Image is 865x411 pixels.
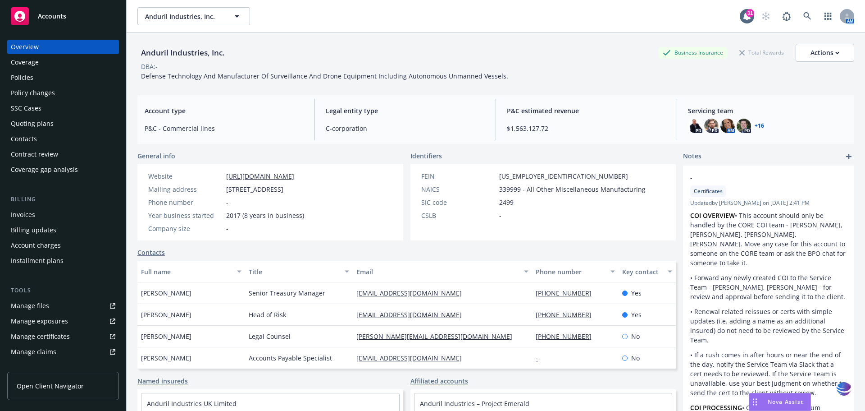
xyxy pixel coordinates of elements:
[356,332,519,341] a: [PERSON_NAME][EMAIL_ADDRESS][DOMAIN_NAME]
[7,40,119,54] a: Overview
[249,310,286,319] span: Head of Risk
[326,124,485,133] span: C-corporation
[499,198,514,207] span: 2499
[7,101,119,115] a: SSC Cases
[631,353,640,363] span: No
[11,238,61,253] div: Account charges
[7,147,119,162] a: Contract review
[688,106,847,115] span: Servicing team
[11,70,33,85] div: Policies
[11,314,68,328] div: Manage exposures
[137,261,245,282] button: Full name
[226,211,304,220] span: 2017 (8 years in business)
[141,310,191,319] span: [PERSON_NAME]
[11,101,41,115] div: SSC Cases
[137,47,228,59] div: Anduril Industries, Inc.
[720,119,735,133] img: photo
[11,223,56,237] div: Billing updates
[11,329,70,344] div: Manage certificates
[7,4,119,29] a: Accounts
[11,86,55,100] div: Policy changes
[147,399,237,408] a: Anduril Industries UK Limited
[619,261,676,282] button: Key contact
[7,360,119,374] a: Manage BORs
[7,132,119,146] a: Contacts
[145,106,304,115] span: Account type
[631,288,642,298] span: Yes
[17,381,84,391] span: Open Client Navigator
[631,310,642,319] span: Yes
[11,162,78,177] div: Coverage gap analysis
[356,354,469,362] a: [EMAIL_ADDRESS][DOMAIN_NAME]
[141,288,191,298] span: [PERSON_NAME]
[249,288,325,298] span: Senior Treasury Manager
[507,106,666,115] span: P&C estimated revenue
[420,399,529,408] a: Anduril Industries – Project Emerald
[226,172,294,180] a: [URL][DOMAIN_NAME]
[536,332,599,341] a: [PHONE_NUMBER]
[326,106,485,115] span: Legal entity type
[690,350,847,397] p: • If a rush comes in after hours or near the end of the day, notify the Service Team via Slack th...
[11,116,54,131] div: Quoting plans
[11,147,58,162] div: Contract review
[631,332,640,341] span: No
[137,248,165,257] a: Contacts
[843,151,854,162] a: add
[141,72,508,80] span: Defense Technology And Manufacturer Of Surveillance And Drone Equipment Including Autonomous Unma...
[141,267,232,277] div: Full name
[499,171,628,181] span: [US_EMPLOYER_IDENTIFICATION_NUMBER]
[11,360,53,374] div: Manage BORs
[148,185,223,194] div: Mailing address
[7,238,119,253] a: Account charges
[145,124,304,133] span: P&C - Commercial lines
[7,55,119,69] a: Coverage
[356,289,469,297] a: [EMAIL_ADDRESS][DOMAIN_NAME]
[536,289,599,297] a: [PHONE_NUMBER]
[690,211,847,268] p: • This account should only be handled by the CORE COI team - [PERSON_NAME], [PERSON_NAME], [PERSO...
[755,123,764,129] a: +16
[749,393,811,411] button: Nova Assist
[694,187,723,195] span: Certificates
[7,70,119,85] a: Policies
[7,314,119,328] a: Manage exposures
[810,44,839,61] div: Actions
[532,261,618,282] button: Phone number
[421,198,496,207] div: SIC code
[410,151,442,161] span: Identifiers
[757,7,775,25] a: Start snowing
[356,310,469,319] a: [EMAIL_ADDRESS][DOMAIN_NAME]
[499,185,646,194] span: 339999 - All Other Miscellaneous Manufacturing
[421,171,496,181] div: FEIN
[11,40,39,54] div: Overview
[768,398,803,406] span: Nova Assist
[796,44,854,62] button: Actions
[7,286,119,295] div: Tools
[11,345,56,359] div: Manage claims
[683,151,701,162] span: Notes
[7,195,119,204] div: Billing
[499,211,501,220] span: -
[749,393,760,411] div: Drag to move
[690,211,735,220] strong: COI OVERVIEW
[746,9,754,17] div: 31
[7,208,119,222] a: Invoices
[7,86,119,100] a: Policy changes
[148,171,223,181] div: Website
[148,224,223,233] div: Company size
[798,7,816,25] a: Search
[421,211,496,220] div: CSLB
[536,310,599,319] a: [PHONE_NUMBER]
[836,381,851,397] img: svg+xml;base64,PHN2ZyB3aWR0aD0iMzQiIGhlaWdodD0iMzQiIHZpZXdCb3g9IjAgMCAzNCAzNCIgZmlsbD0ibm9uZSIgeG...
[226,224,228,233] span: -
[249,267,339,277] div: Title
[141,62,158,71] div: DBA: -
[735,47,788,58] div: Total Rewards
[688,119,702,133] img: photo
[137,376,188,386] a: Named insureds
[249,332,291,341] span: Legal Counsel
[819,7,837,25] a: Switch app
[7,299,119,313] a: Manage files
[11,299,49,313] div: Manage files
[737,119,751,133] img: photo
